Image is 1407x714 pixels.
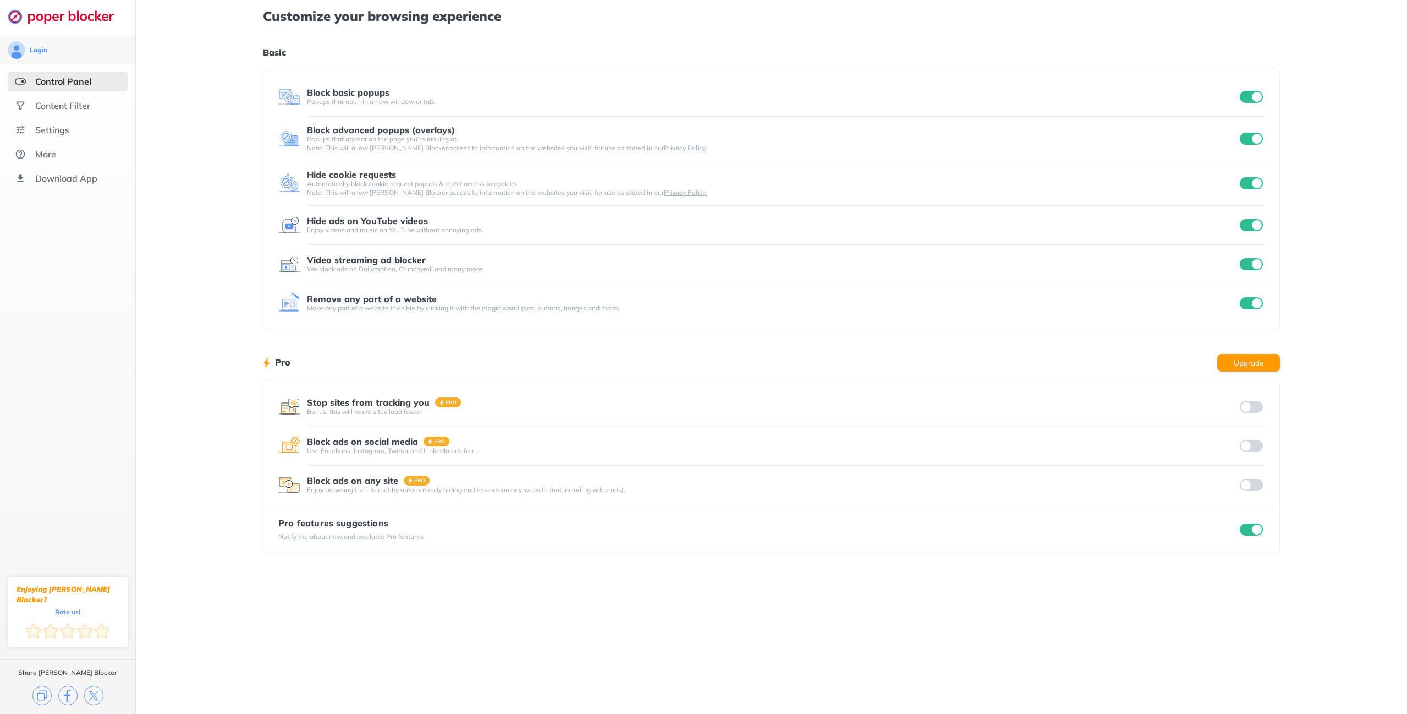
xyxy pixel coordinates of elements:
div: Block ads on any site [307,476,398,486]
div: Block advanced popups (overlays) [307,125,455,135]
img: feature icon [278,128,300,150]
img: settings.svg [15,124,26,135]
div: We block ads on Dailymotion, Crunchyroll and many more [307,265,1238,274]
div: Automatically block cookie request popups & reject access to cookies. Note: This will allow [PERS... [307,179,1238,197]
img: pro-badge.svg [435,397,461,407]
img: lighting bolt [263,356,270,369]
div: Video streaming ad blocker [307,255,426,265]
div: Block ads on social media [307,437,418,446]
img: about.svg [15,149,26,160]
img: feature icon [278,172,300,194]
div: Enjoying [PERSON_NAME] Blocker? [17,584,119,605]
div: Content Filter [35,100,90,111]
img: avatar.svg [8,41,25,59]
div: Notify me about new and available Pro features [278,532,424,541]
img: social.svg [15,100,26,111]
div: Share [PERSON_NAME] Blocker [18,668,117,677]
div: Enjoy browsing the internet by automatically hiding endless ads on any website (not including vid... [307,486,1238,494]
h1: Customize your browsing experience [263,9,1280,23]
div: Use Facebook, Instagram, Twitter and LinkedIn ads free. [307,446,1238,455]
img: pro-badge.svg [404,476,430,486]
div: Rate us! [55,609,80,614]
img: feature icon [278,214,300,236]
div: Control Panel [35,76,91,87]
div: Hide ads on YouTube videos [307,216,428,226]
img: feature icon [278,396,300,418]
div: Login [30,46,47,54]
img: pro-badge.svg [424,437,450,446]
div: Popups that open in a new window or tab. [307,97,1238,106]
div: Popups that appear on the page you’re looking at. Note: This will allow [PERSON_NAME] Blocker acc... [307,135,1238,152]
div: More [35,149,56,160]
img: logo-webpage.svg [8,9,126,24]
img: feature icon [278,253,300,275]
div: Settings [35,124,69,135]
div: Bonus: this will make sites load faster! [307,407,1238,416]
div: Download App [35,173,97,184]
div: Make any part of a website invisible by clicking it with the magic wand (ads, buttons, images and... [307,304,1238,313]
img: copy.svg [32,686,52,705]
div: Pro features suggestions [278,518,424,528]
div: Stop sites from tracking you [307,397,430,407]
a: Privacy Policy. [664,188,707,197]
img: feature icon [278,435,300,457]
div: Enjoy videos and music on YouTube without annoying ads. [307,226,1238,235]
h1: Pro [275,355,290,369]
img: x.svg [84,686,103,705]
img: feature icon [278,292,300,314]
a: Privacy Policy. [664,144,707,152]
div: Block basic popups [307,88,389,97]
img: feature icon [278,86,300,108]
button: Upgrade [1217,354,1280,372]
h1: Basic [263,45,1280,59]
img: download-app.svg [15,173,26,184]
img: features-selected.svg [15,76,26,87]
img: feature icon [278,474,300,496]
img: facebook.svg [58,686,78,705]
div: Hide cookie requests [307,170,396,179]
div: Remove any part of a website [307,294,437,304]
